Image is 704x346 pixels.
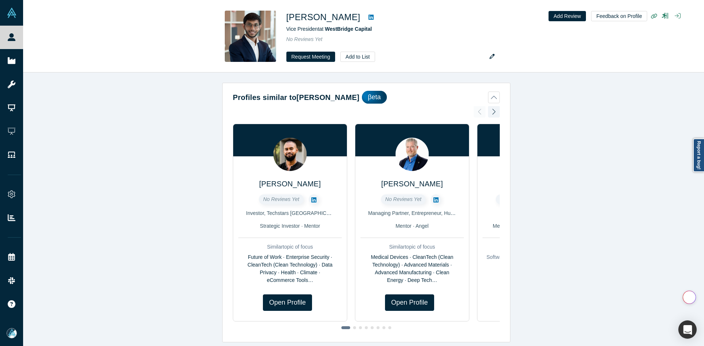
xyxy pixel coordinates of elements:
span: Software · Cloud Infrastructure · AI · SaaS [487,254,582,260]
span: Vice President at [286,26,372,32]
span: No Reviews Yet [286,36,323,42]
button: Profiles similar to[PERSON_NAME]βeta [233,91,500,104]
button: Add Review [549,11,586,21]
span: Investor, Techstars [GEOGRAPHIC_DATA] [246,210,344,216]
img: Kunal Phalak's Profile Image [225,11,276,62]
img: Alchemist Vault Logo [7,8,17,18]
button: Request Meeting [286,52,335,62]
img: Naji Barnes-McFarlane's Profile Image [273,138,307,171]
img: Eric Dobson's Profile Image [395,138,429,171]
div: Similar topic of focus [360,243,464,251]
a: WestBridge Capital [325,26,372,32]
a: [PERSON_NAME] [381,180,443,188]
div: Mentor · Angel · Customer · Lecturer [483,222,586,230]
div: Future of Work · Enterprise Security · CleanTech (Clean Technology) · Data Privacy · Health · Cli... [238,253,342,284]
div: Similar topic of focus [238,243,342,251]
a: [PERSON_NAME] [259,180,321,188]
span: No Reviews Yet [385,196,422,202]
div: Medical Devices · CleanTech (Clean Technology) · Advanced Materials · Advanced Manufacturing · Cl... [360,253,464,284]
a: Report a bug! [693,138,704,172]
div: βeta [362,91,386,104]
button: Feedback on Profile [591,11,647,21]
span: No Reviews Yet [263,196,300,202]
button: Add to List [340,52,375,62]
h1: [PERSON_NAME] [286,11,360,24]
div: Similar topic of focus [483,243,586,251]
img: Mia Scott's Account [7,328,17,338]
a: Open Profile [385,294,434,311]
span: Managing Partner, Entrepreneur, Husband, Father [368,210,482,216]
div: Mentor · Angel [360,222,464,230]
div: Strategic Investor · Mentor [238,222,342,230]
a: Open Profile [263,294,312,311]
h2: Profiles similar to [PERSON_NAME] [233,92,359,103]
